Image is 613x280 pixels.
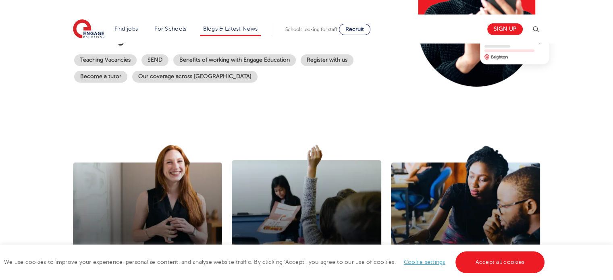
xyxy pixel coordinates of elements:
span: I'm a school looking for teachers > [240,243,344,266]
a: Cookie settings [404,259,445,265]
a: Accept all cookies [455,251,545,273]
a: Become a tutor [74,71,127,83]
img: I'm a teacher looking for work [73,145,222,279]
a: Recruit [339,24,370,35]
span: Schools looking for staff [285,27,337,32]
img: I'm a school looking for teachers [232,145,381,277]
a: SEND [141,54,168,66]
span: We use cookies to improve your experience, personalise content, and analyse website traffic. By c... [4,259,547,265]
a: For Schools [154,26,186,32]
span: Recruit [345,26,364,32]
img: I'm looking to teach in the UK [391,145,540,279]
a: Find jobs [114,26,138,32]
a: Blogs & Latest News [203,26,258,32]
a: Benefits of working with Engage Education [173,54,296,66]
a: Register with us [301,54,353,66]
img: Engage Education [73,19,104,39]
a: I'm a school looking for teachers > [232,243,381,267]
a: Sign up [487,23,523,35]
a: Teaching Vacancies [74,54,137,66]
a: Our coverage across [GEOGRAPHIC_DATA] [132,71,258,83]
